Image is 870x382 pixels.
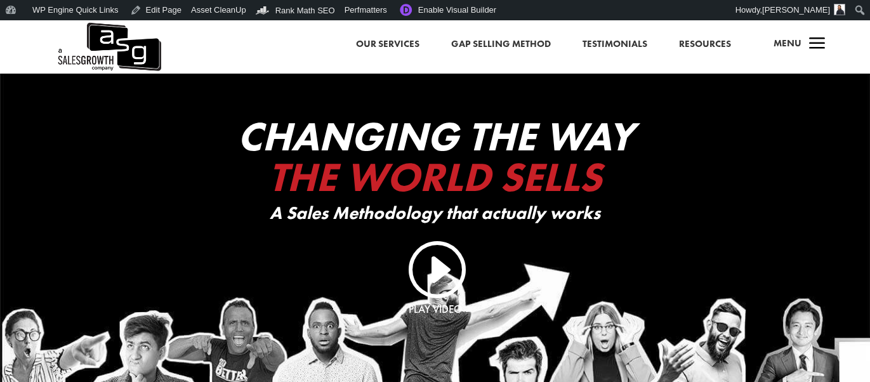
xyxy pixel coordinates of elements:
span: Rank Math SEO [275,6,335,15]
a: A Sales Growth Company Logo [56,20,161,74]
img: ASG Co. Logo [56,20,161,74]
a: Testimonials [583,36,647,53]
h2: Changing The Way [181,116,689,204]
span: Menu [774,37,801,49]
a: Gap Selling Method [451,36,551,53]
a: Our Services [356,36,419,53]
p: A Sales Methodology that actually works [181,204,689,223]
span: a [805,32,830,57]
a: Play Video [409,302,462,316]
a: I [405,237,466,298]
span: [PERSON_NAME] [762,5,830,15]
a: Resources [679,36,731,53]
span: The World Sells [268,151,602,203]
